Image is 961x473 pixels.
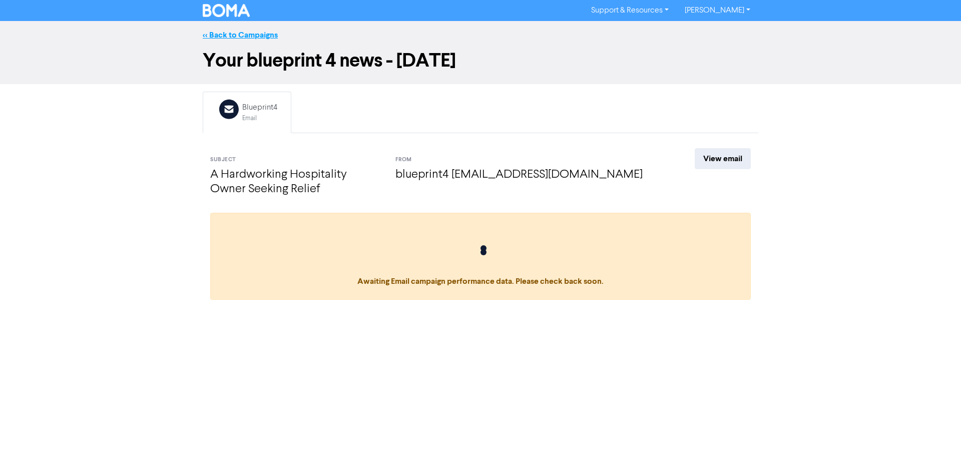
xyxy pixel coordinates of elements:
div: Blueprint4 [242,102,277,114]
img: BOMA Logo [203,4,250,17]
a: [PERSON_NAME] [677,3,758,19]
div: Subject [210,156,380,164]
div: Email [242,114,277,123]
a: View email [695,148,751,169]
span: Awaiting Email campaign performance data. Please check back soon. [221,245,740,286]
div: From [395,156,658,164]
iframe: Chat Widget [911,425,961,473]
h4: blueprint4 [EMAIL_ADDRESS][DOMAIN_NAME] [395,168,658,182]
a: << Back to Campaigns [203,30,278,40]
h1: Your blueprint 4 news - [DATE] [203,49,758,72]
a: Support & Resources [583,3,677,19]
h4: A Hardworking Hospitality Owner Seeking Relief [210,168,380,197]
